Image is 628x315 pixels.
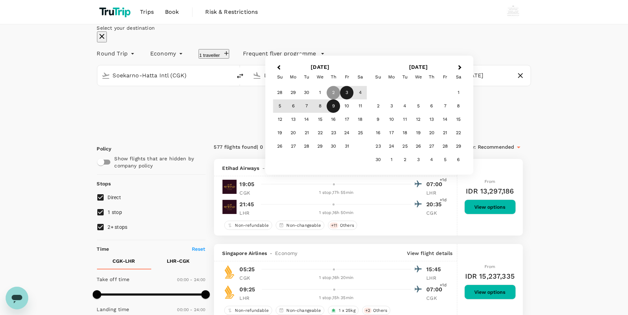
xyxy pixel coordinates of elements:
div: Choose Monday, November 10th, 2025 [385,113,398,126]
div: Choose Saturday, December 6th, 2025 [452,153,465,167]
img: SQ [222,265,237,279]
button: Next Month [455,63,466,74]
div: Choose Wednesday, December 3rd, 2025 [412,153,425,167]
div: Choose Wednesday, October 29th, 2025 [313,140,327,153]
div: Tuesday [300,71,313,84]
div: Choose Monday, October 20th, 2025 [287,126,300,140]
p: 07:00 [427,180,444,189]
p: LHR [240,209,257,216]
div: Economy [150,48,184,59]
span: Etihad Airways [222,165,260,172]
div: Choose Sunday, November 30th, 2025 [372,153,385,167]
p: CGK [427,209,444,216]
p: LHR [427,274,444,281]
div: Choose Saturday, October 4th, 2025 [354,86,367,100]
div: Choose Monday, October 27th, 2025 [287,140,300,153]
div: Choose Thursday, October 23rd, 2025 [327,126,340,140]
p: 21:45 [240,200,254,209]
h2: [DATE] [271,64,370,71]
div: Choose Monday, November 3rd, 2025 [385,100,398,113]
p: 09:25 [240,285,255,294]
div: Saturday [354,71,367,84]
p: Reset [192,245,206,252]
div: Choose Wednesday, October 8th, 2025 [313,100,327,113]
div: Choose Sunday, November 23rd, 2025 [372,140,385,153]
div: Choose Sunday, October 19th, 2025 [273,126,287,140]
div: Choose Saturday, November 22nd, 2025 [452,126,465,140]
div: Non-refundable [224,221,272,230]
div: Choose Tuesday, November 11th, 2025 [398,113,412,126]
p: 05:25 [240,265,255,274]
div: Select your destination [97,24,531,31]
span: - [260,165,268,172]
div: Choose Thursday, November 13th, 2025 [425,113,439,126]
div: Choose Tuesday, November 25th, 2025 [398,140,412,153]
p: Policy [97,145,103,152]
div: Thursday [425,71,439,84]
span: Non-refundable [232,308,272,314]
div: Choose Tuesday, October 7th, 2025 [300,100,313,113]
div: Choose Sunday, November 2nd, 2025 [372,100,385,113]
div: Tuesday [398,71,412,84]
div: Month October, 2025 [273,86,367,153]
div: Choose Wednesday, November 26th, 2025 [412,140,425,153]
div: Choose Saturday, October 25th, 2025 [354,126,367,140]
div: Choose Friday, October 24th, 2025 [340,126,354,140]
p: Show flights that are hidden by company policy [115,155,201,169]
h6: IDR 15,237,335 [465,271,515,282]
span: Trips [140,8,154,16]
div: Choose Tuesday, October 28th, 2025 [300,140,313,153]
span: Others [370,308,390,314]
div: Non-changeable [276,306,324,315]
button: Previous Month [273,63,284,74]
span: +1d [440,177,447,184]
p: Frequent flyer programme [243,49,316,58]
button: View options [464,285,516,299]
div: Friday [340,71,354,84]
div: Wednesday [313,71,327,84]
div: Choose Thursday, December 4th, 2025 [425,153,439,167]
button: Frequent flyer programme [243,49,325,58]
div: Choose Tuesday, September 30th, 2025 [300,86,313,100]
div: 1 x 25kg [328,306,359,315]
div: Choose Friday, November 7th, 2025 [439,100,452,113]
div: Choose Monday, October 13th, 2025 [287,113,300,126]
div: Choose Sunday, November 16th, 2025 [372,126,385,140]
div: Choose Monday, October 6th, 2025 [287,100,300,113]
div: Round Trip [97,48,136,59]
p: 19:05 [240,180,255,189]
div: Choose Friday, November 28th, 2025 [439,140,452,153]
p: 07:00 [427,285,444,294]
p: CGK [240,274,257,281]
input: Depart from [113,70,217,81]
span: 00:00 - 24:00 [177,307,206,312]
div: Choose Tuesday, November 18th, 2025 [398,126,412,140]
div: Wednesday [412,71,425,84]
div: Choose Wednesday, October 22nd, 2025 [313,126,327,140]
div: Choose Tuesday, October 21st, 2025 [300,126,313,140]
p: LHR - CGK [167,257,190,265]
div: Choose Friday, October 10th, 2025 [340,100,354,113]
iframe: Button to launch messaging window [6,287,28,309]
img: EY [222,180,237,194]
button: View options [464,200,516,214]
div: Choose Monday, December 1st, 2025 [385,153,398,167]
div: 1 stop , 17h 55min [262,189,411,196]
div: Choose Thursday, October 30th, 2025 [327,140,340,153]
p: Landing time [97,306,129,313]
div: Choose Saturday, November 8th, 2025 [452,100,465,113]
div: Month November, 2025 [372,86,465,167]
div: Monday [287,71,300,84]
span: - [267,250,275,257]
div: 577 flights found | 0 hidden by policy [214,143,368,151]
p: Time [97,245,109,252]
span: Non-changeable [284,308,324,314]
p: 20:35 [427,200,444,209]
div: Choose Thursday, October 9th, 2025 [327,100,340,113]
div: Choose Tuesday, December 2nd, 2025 [398,153,412,167]
span: From [484,179,495,184]
div: Non-refundable [224,306,272,315]
div: Choose Thursday, November 6th, 2025 [425,100,439,113]
div: Choose Saturday, November 1st, 2025 [452,86,465,100]
div: Choose Sunday, September 28th, 2025 [273,86,287,100]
